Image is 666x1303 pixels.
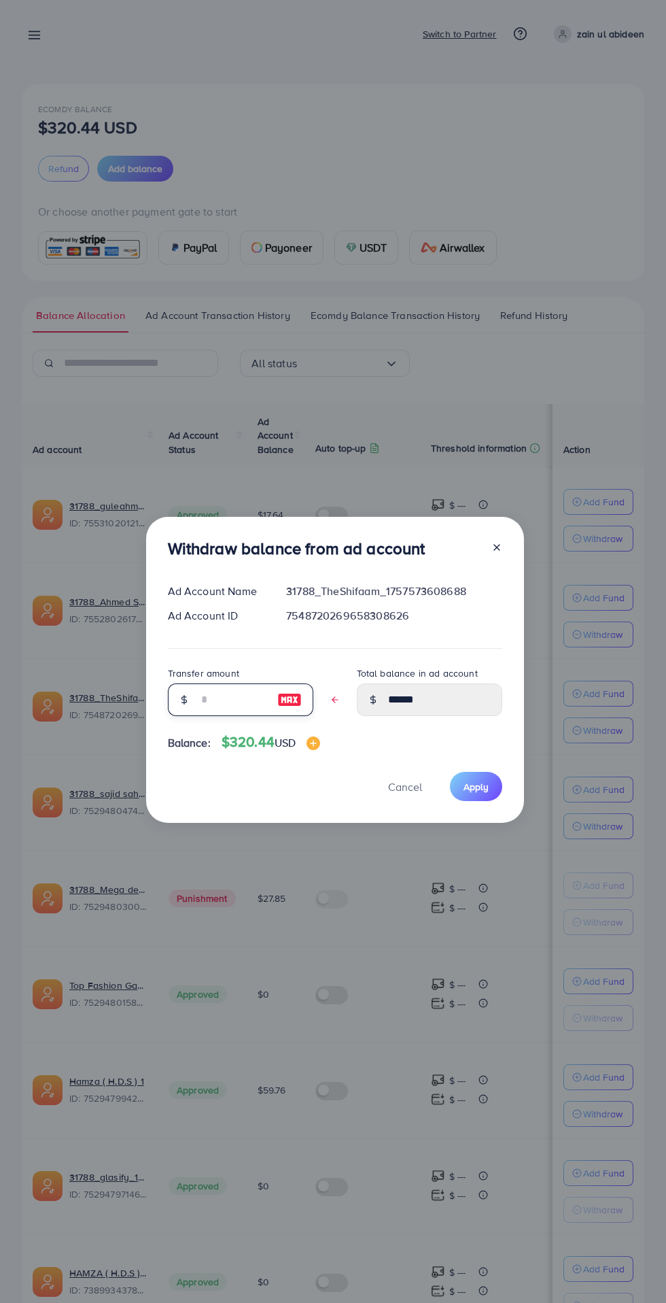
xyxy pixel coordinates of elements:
label: Transfer amount [168,666,239,680]
img: image [306,737,320,750]
h3: Withdraw balance from ad account [168,539,425,558]
img: image [277,692,302,708]
div: 7548720269658308626 [275,608,512,624]
h4: $320.44 [222,734,321,751]
span: Cancel [388,779,422,794]
span: USD [275,735,296,750]
button: Apply [450,772,502,801]
iframe: Chat [608,1242,656,1293]
span: Balance: [168,735,211,751]
div: Ad Account Name [157,583,276,599]
div: 31788_TheShifaam_1757573608688 [275,583,512,599]
button: Cancel [371,772,439,801]
label: Total balance in ad account [357,666,478,680]
span: Apply [463,780,489,794]
div: Ad Account ID [157,608,276,624]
